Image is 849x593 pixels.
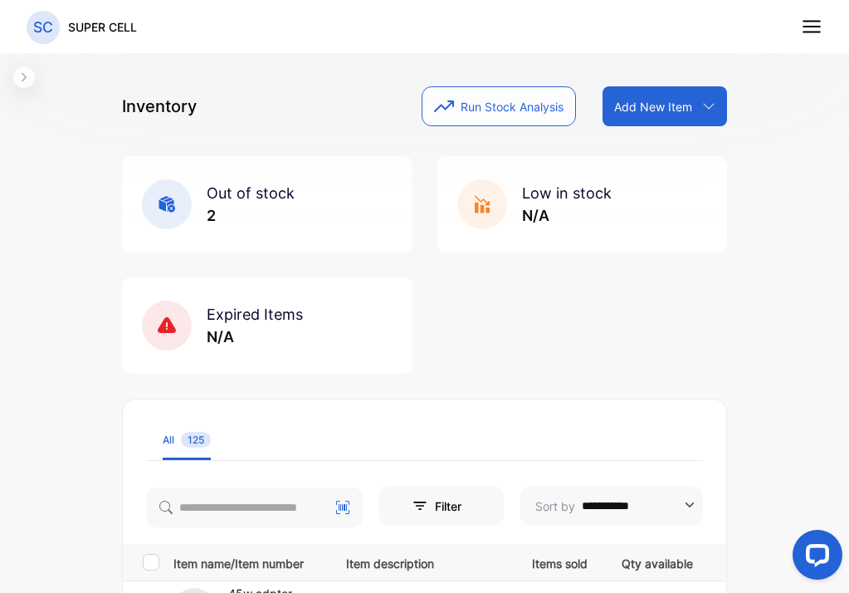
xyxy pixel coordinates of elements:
[779,523,849,593] iframe: LiveChat chat widget
[614,98,692,115] p: Add New Item
[535,497,575,515] p: Sort by
[207,204,295,227] p: 2
[522,204,612,227] p: N/A
[346,551,498,572] p: Item description
[163,433,211,448] div: All
[207,326,303,348] p: N/A
[422,86,576,126] button: Run Stock Analysis
[173,551,325,572] p: Item name/Item number
[33,17,53,38] p: SC
[68,18,137,36] p: SUPER CELL
[122,94,197,119] p: Inventory
[181,432,211,448] span: 125
[622,551,693,572] p: Qty available
[522,184,612,202] span: Low in stock
[532,551,588,572] p: Items sold
[207,306,303,323] span: Expired Items
[207,184,295,202] span: Out of stock
[520,486,703,526] button: Sort by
